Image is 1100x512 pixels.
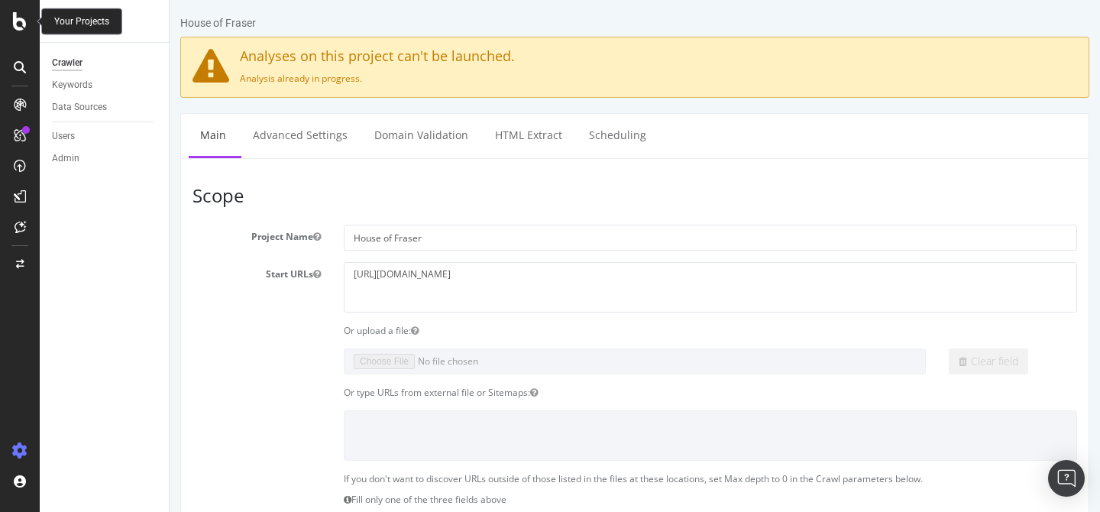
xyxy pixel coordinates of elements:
div: House of Fraser [11,15,86,31]
a: Users [52,128,158,144]
div: Crawler [52,55,82,71]
a: HTML Extract [314,114,404,156]
button: Project Name [144,230,151,243]
a: Data Sources [52,99,158,115]
a: Main [19,114,68,156]
a: Domain Validation [193,114,310,156]
div: Users [52,128,75,144]
h3: Scope [23,186,907,206]
div: Admin [52,151,79,167]
div: Or upload a file: [163,324,919,337]
h4: Analyses on this project can't be launched. [23,49,907,64]
label: Project Name [11,225,163,243]
p: Analysis already in progress. [23,72,907,85]
div: Keywords [52,77,92,93]
textarea: [URL][DOMAIN_NAME] [174,262,907,312]
div: Or type URLs from external file or Sitemaps: [163,386,919,399]
a: Crawler [52,55,158,71]
a: Admin [52,151,158,167]
button: Start URLs [144,267,151,280]
p: Fill only one of the three fields above [174,493,907,506]
div: Data Sources [52,99,107,115]
label: Start URLs [11,262,163,280]
a: Keywords [52,77,158,93]
a: Advanced Settings [72,114,189,156]
div: Your Projects [54,15,109,28]
div: Open Intercom Messenger [1048,460,1085,497]
a: Scheduling [408,114,488,156]
p: If you don't want to discover URLs outside of those listed in the files at these locations, set M... [174,472,907,485]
